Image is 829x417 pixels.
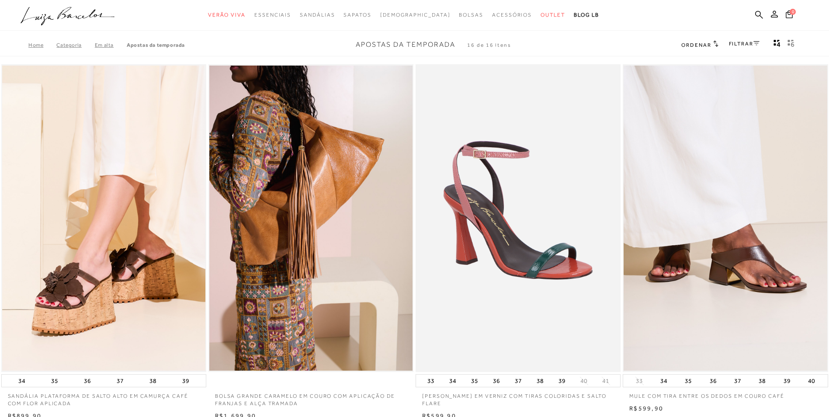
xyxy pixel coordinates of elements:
[785,39,797,50] button: gridText6Desc
[95,42,127,48] a: Em alta
[756,375,768,387] button: 38
[805,375,818,387] button: 40
[254,12,291,18] span: Essenciais
[624,66,827,371] img: MULE COM TIRA ENTRE OS DEDOS EM COURO CAFÉ
[574,7,599,23] a: BLOG LB
[600,377,612,385] button: 41
[534,375,546,387] button: 38
[707,375,719,387] button: 36
[254,7,291,23] a: categoryNavScreenReaderText
[208,12,246,18] span: Verão Viva
[416,387,621,407] a: [PERSON_NAME] EM VERNIZ COM TIRAS COLORIDAS E SALTO FLARE
[208,387,413,407] a: BOLSA GRANDE CARAMELO EM COURO COM APLICAÇÃO DE FRANJAS E ALÇA TRAMADA
[343,7,371,23] a: categoryNavScreenReaderText
[459,7,483,23] a: categoryNavScreenReaderText
[781,375,793,387] button: 39
[490,375,503,387] button: 36
[633,377,645,385] button: 33
[447,375,459,387] button: 34
[732,375,744,387] button: 37
[114,375,126,387] button: 37
[416,66,620,371] img: SANDÁLIA EM VERNIZ COM TIRAS COLORIDAS E SALTO FLARE
[356,41,455,49] span: Apostas da Temporada
[629,405,663,412] span: R$599,90
[682,375,694,387] button: 35
[681,42,711,48] span: Ordenar
[2,66,205,371] img: SANDÁLIA PLATAFORMA DE SALTO ALTO EM CAMURÇA CAFÉ COM FLOR APLICADA
[783,10,795,21] button: 0
[180,375,192,387] button: 39
[459,12,483,18] span: Bolsas
[1,387,206,407] a: SANDÁLIA PLATAFORMA DE SALTO ALTO EM CAMURÇA CAFÉ COM FLOR APLICADA
[541,12,565,18] span: Outlet
[771,39,783,50] button: Mostrar 4 produtos por linha
[2,66,205,371] a: SANDÁLIA PLATAFORMA DE SALTO ALTO EM CAMURÇA CAFÉ COM FLOR APLICADA SANDÁLIA PLATAFORMA DE SALTO ...
[28,42,56,48] a: Home
[578,377,590,385] button: 40
[467,42,511,48] span: 16 de 16 itens
[16,375,28,387] button: 34
[556,375,568,387] button: 39
[300,7,335,23] a: categoryNavScreenReaderText
[209,66,413,371] a: BOLSA GRANDE CARAMELO EM COURO COM APLICAÇÃO DE FRANJAS E ALÇA TRAMADA BOLSA GRANDE CARAMELO EM C...
[729,41,760,47] a: FILTRAR
[512,375,524,387] button: 37
[209,66,413,371] img: BOLSA GRANDE CARAMELO EM COURO COM APLICAÇÃO DE FRANJAS E ALÇA TRAMADA
[49,375,61,387] button: 35
[147,375,159,387] button: 38
[658,375,670,387] button: 34
[81,375,94,387] button: 36
[624,66,827,371] a: MULE COM TIRA ENTRE OS DEDOS EM COURO CAFÉ MULE COM TIRA ENTRE OS DEDOS EM COURO CAFÉ
[127,42,185,48] a: Apostas da Temporada
[208,7,246,23] a: categoryNavScreenReaderText
[492,12,532,18] span: Acessórios
[790,9,796,15] span: 0
[380,7,451,23] a: noSubCategoriesText
[425,375,437,387] button: 33
[416,66,620,371] a: SANDÁLIA EM VERNIZ COM TIRAS COLORIDAS E SALTO FLARE SANDÁLIA EM VERNIZ COM TIRAS COLORIDAS E SAL...
[541,7,565,23] a: categoryNavScreenReaderText
[574,12,599,18] span: BLOG LB
[56,42,94,48] a: Categoria
[380,12,451,18] span: [DEMOGRAPHIC_DATA]
[468,375,481,387] button: 35
[623,387,828,400] a: MULE COM TIRA ENTRE OS DEDOS EM COURO CAFÉ
[343,12,371,18] span: Sapatos
[300,12,335,18] span: Sandálias
[492,7,532,23] a: categoryNavScreenReaderText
